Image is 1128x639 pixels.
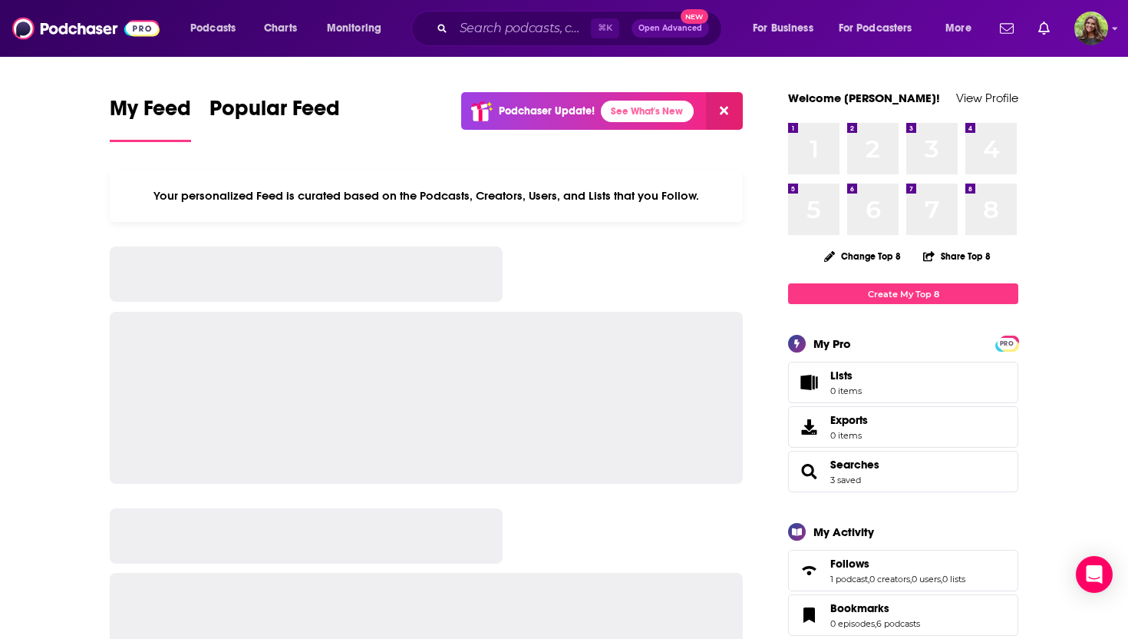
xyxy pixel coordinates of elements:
[327,18,381,39] span: Monitoring
[793,416,824,438] span: Exports
[830,369,862,382] span: Lists
[454,16,591,41] input: Search podcasts, credits, & more...
[793,560,824,581] a: Follows
[638,25,702,32] span: Open Advanced
[742,16,833,41] button: open menu
[1076,556,1113,593] div: Open Intercom Messenger
[910,574,912,584] span: ,
[876,618,920,629] a: 6 podcasts
[190,18,236,39] span: Podcasts
[830,413,868,427] span: Exports
[813,525,874,539] div: My Activity
[829,16,935,41] button: open menu
[998,337,1016,349] a: PRO
[601,101,694,122] a: See What's New
[994,15,1020,41] a: Show notifications dropdown
[830,475,861,485] a: 3 saved
[264,18,297,39] span: Charts
[788,550,1018,591] span: Follows
[998,338,1016,349] span: PRO
[1074,12,1108,45] span: Logged in as reagan34226
[1032,15,1056,41] a: Show notifications dropdown
[813,336,851,351] div: My Pro
[591,18,619,38] span: ⌘ K
[868,574,869,584] span: ,
[499,104,595,118] p: Podchaser Update!
[830,601,889,615] span: Bookmarks
[830,458,879,472] a: Searches
[681,9,708,24] span: New
[830,369,853,382] span: Lists
[1074,12,1108,45] img: User Profile
[426,11,737,46] div: Search podcasts, credits, & more...
[209,95,340,142] a: Popular Feed
[110,95,191,142] a: My Feed
[935,16,991,41] button: open menu
[830,386,862,396] span: 0 items
[942,574,965,584] a: 0 lists
[788,594,1018,636] span: Bookmarks
[830,557,965,571] a: Follows
[830,618,875,629] a: 0 episodes
[753,18,813,39] span: For Business
[941,574,942,584] span: ,
[1074,12,1108,45] button: Show profile menu
[788,362,1018,403] a: Lists
[830,574,868,584] a: 1 podcast
[12,14,160,43] img: Podchaser - Follow, Share and Rate Podcasts
[830,601,920,615] a: Bookmarks
[830,430,868,441] span: 0 items
[788,91,940,105] a: Welcome [PERSON_NAME]!
[788,451,1018,492] span: Searches
[922,241,991,271] button: Share Top 8
[815,247,910,266] button: Change Top 8
[254,16,306,41] a: Charts
[875,618,876,629] span: ,
[316,16,401,41] button: open menu
[793,372,824,393] span: Lists
[956,91,1018,105] a: View Profile
[869,574,910,584] a: 0 creators
[632,19,709,38] button: Open AdvancedNew
[945,18,971,39] span: More
[830,557,869,571] span: Follows
[793,461,824,482] a: Searches
[788,283,1018,304] a: Create My Top 8
[180,16,256,41] button: open menu
[209,95,340,131] span: Popular Feed
[793,604,824,626] a: Bookmarks
[110,95,191,131] span: My Feed
[788,406,1018,448] a: Exports
[110,170,743,222] div: Your personalized Feed is curated based on the Podcasts, Creators, Users, and Lists that you Follow.
[839,18,912,39] span: For Podcasters
[912,574,941,584] a: 0 users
